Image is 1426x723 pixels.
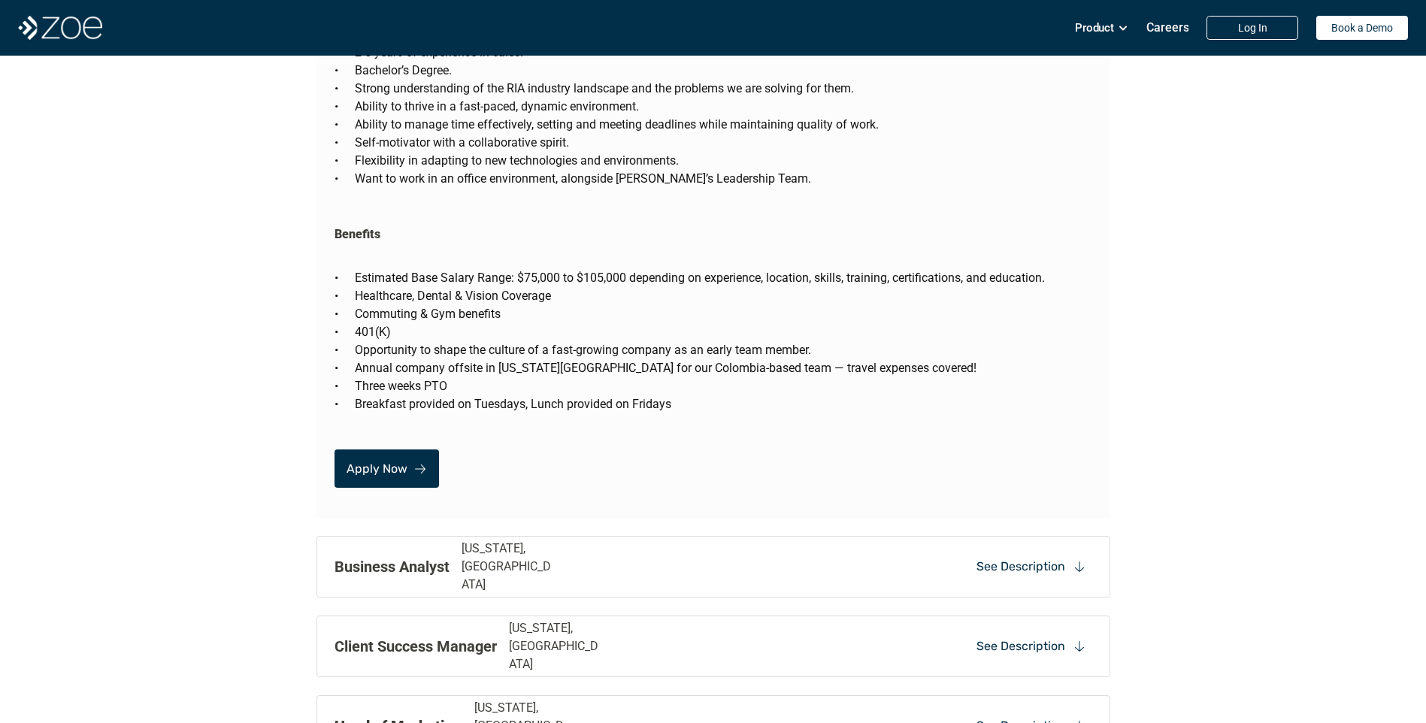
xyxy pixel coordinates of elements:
p: Healthcare, Dental & Vision Coverage [355,287,1092,305]
p: See Description [976,558,1065,575]
p: Annual company offsite in [US_STATE][GEOGRAPHIC_DATA] for our Colombia-based team — travel expens... [355,359,1092,377]
p: Book a Demo [1331,22,1393,35]
p: Flexibility in adapting to new technologies and environments. [355,152,1092,170]
p: Commuting & Gym benefits [355,305,1092,323]
p: Breakfast provided on Tuesdays, Lunch provided on Fridays [355,395,1092,413]
a: Book a Demo [1316,16,1408,40]
p: [US_STATE], [GEOGRAPHIC_DATA] [462,540,557,594]
p: 401(K) [355,323,1092,341]
a: Log In [1206,16,1298,40]
p: Careers [1146,20,1189,35]
p: Opportunity to shape the culture of a fast-growing company as an early team member. [355,341,1092,359]
p: See Description [976,638,1065,655]
p: Self-motivator with a collaborative spirit. [355,134,1092,152]
strong: Benefits [335,227,380,241]
p: Bachelor’s Degree. [355,62,1092,80]
p: Three weeks PTO [355,377,1092,395]
p: Product [1075,17,1114,39]
p: Ability to manage time effectively, setting and meeting deadlines while maintaining quality of work. [355,116,1092,134]
a: Apply Now [335,449,439,488]
p: Want to work in an office environment, alongside [PERSON_NAME]’s Leadership Team. [355,170,1092,188]
p: Log In [1238,22,1267,35]
p: Estimated Base Salary Range: $75,000 to $105,000 depending on experience, location, skills, train... [355,269,1092,287]
p: Apply Now [347,461,407,476]
p: [US_STATE], [GEOGRAPHIC_DATA] [509,619,604,673]
p: Strong understanding of the RIA industry landscape and the problems we are solving for them. [355,80,1092,98]
p: Ability to thrive in a fast-paced, dynamic environment. [355,98,1092,116]
p: Client Success Manager [335,635,497,658]
p: Business Analyst [335,555,450,578]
